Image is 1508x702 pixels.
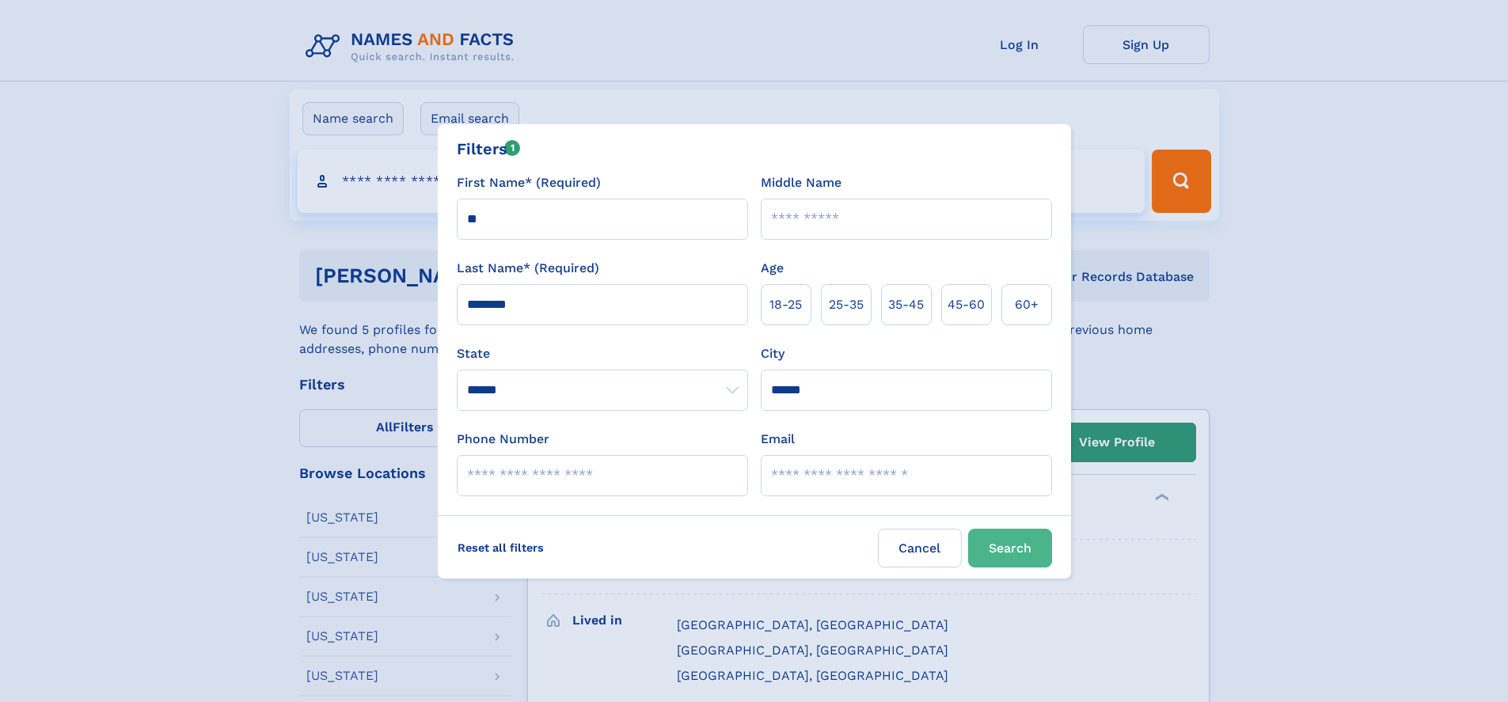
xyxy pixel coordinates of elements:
[457,259,599,278] label: Last Name* (Required)
[829,295,864,314] span: 25‑35
[457,173,601,192] label: First Name* (Required)
[878,529,962,567] label: Cancel
[447,529,554,567] label: Reset all filters
[761,173,841,192] label: Middle Name
[457,430,549,449] label: Phone Number
[761,430,795,449] label: Email
[761,344,784,363] label: City
[1015,295,1039,314] span: 60+
[761,259,784,278] label: Age
[968,529,1052,567] button: Search
[888,295,924,314] span: 35‑45
[457,344,748,363] label: State
[948,295,985,314] span: 45‑60
[457,137,521,161] div: Filters
[769,295,802,314] span: 18‑25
